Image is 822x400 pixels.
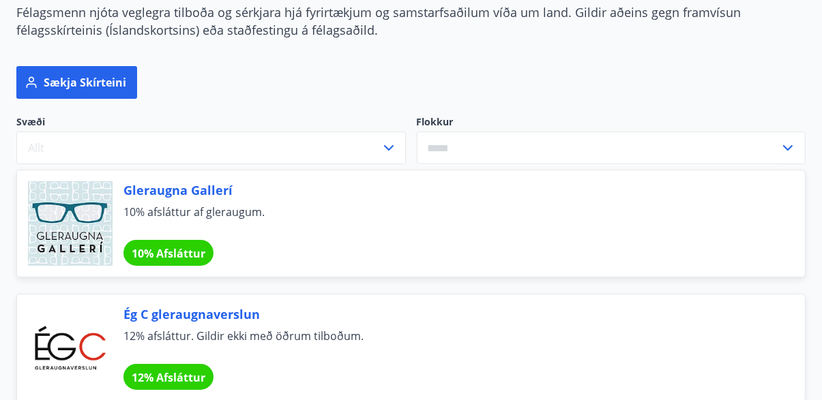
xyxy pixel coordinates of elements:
[132,370,205,385] span: 12% Afsláttur
[123,328,772,358] span: 12% afsláttur. Gildir ekki með öðrum tilboðum.
[16,66,137,99] button: Sækja skírteini
[123,181,772,199] span: Gleraugna Gallerí
[132,246,205,261] span: 10% Afsláttur
[16,115,406,132] span: Svæði
[28,140,44,155] span: Allt
[16,132,406,164] button: Allt
[417,115,806,129] label: Flokkur
[123,204,772,234] span: 10% afsláttur af gleraugum.
[123,305,772,323] span: Ég C gleraugnaverslun
[16,4,741,38] span: Félagsmenn njóta veglegra tilboða og sérkjara hjá fyrirtækjum og samstarfsaðilum víða um land. Gi...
